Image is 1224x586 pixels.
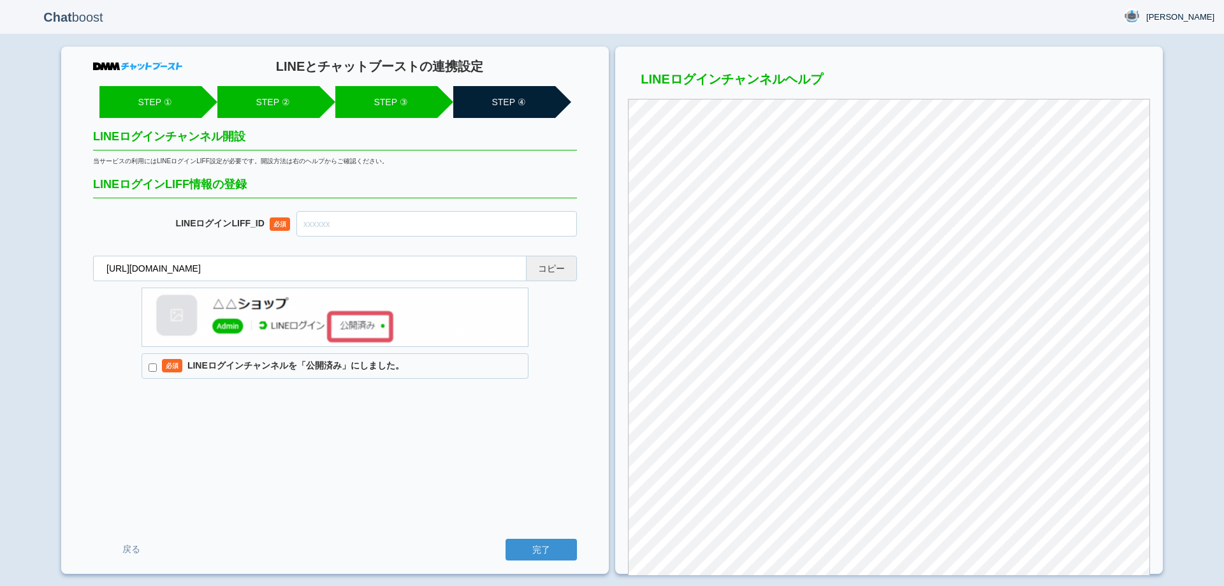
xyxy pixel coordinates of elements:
li: STEP ③ [335,86,437,118]
input: 必須LINEログインチャンネルを「公開済み」にしました。 [149,363,157,372]
li: STEP ① [99,86,201,118]
dt: LINEログインLIFF_ID [93,218,296,229]
li: STEP ② [217,86,319,118]
h1: LINEとチャットブーストの連携設定 [182,59,577,73]
span: 必須 [162,359,182,372]
img: DMMチャットブースト [93,62,182,70]
input: xxxxxx [296,211,577,237]
span: 必須 [270,217,290,231]
h3: LINEログインチャンネルヘルプ [628,72,1150,92]
label: LINEログインチャンネルを「公開済み」にしました。 [142,353,528,379]
li: STEP ④ [453,86,555,118]
h2: LINEログインLIFF情報の登録 [93,179,577,198]
span: [PERSON_NAME] [1146,11,1214,24]
img: LINEログインチャンネル情報の登録確認 [142,288,528,347]
img: User Image [1124,8,1140,24]
input: 完了 [506,539,577,560]
b: Chat [43,10,71,24]
button: コピー [526,256,577,281]
h2: LINEログインチャンネル開設 [93,131,577,150]
div: 当サービスの利用にはLINEログインLIFF設定が必要です。開設方法は右のヘルプからご確認ください。 [93,157,577,166]
a: 戻る [93,538,170,561]
p: boost [10,1,137,33]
